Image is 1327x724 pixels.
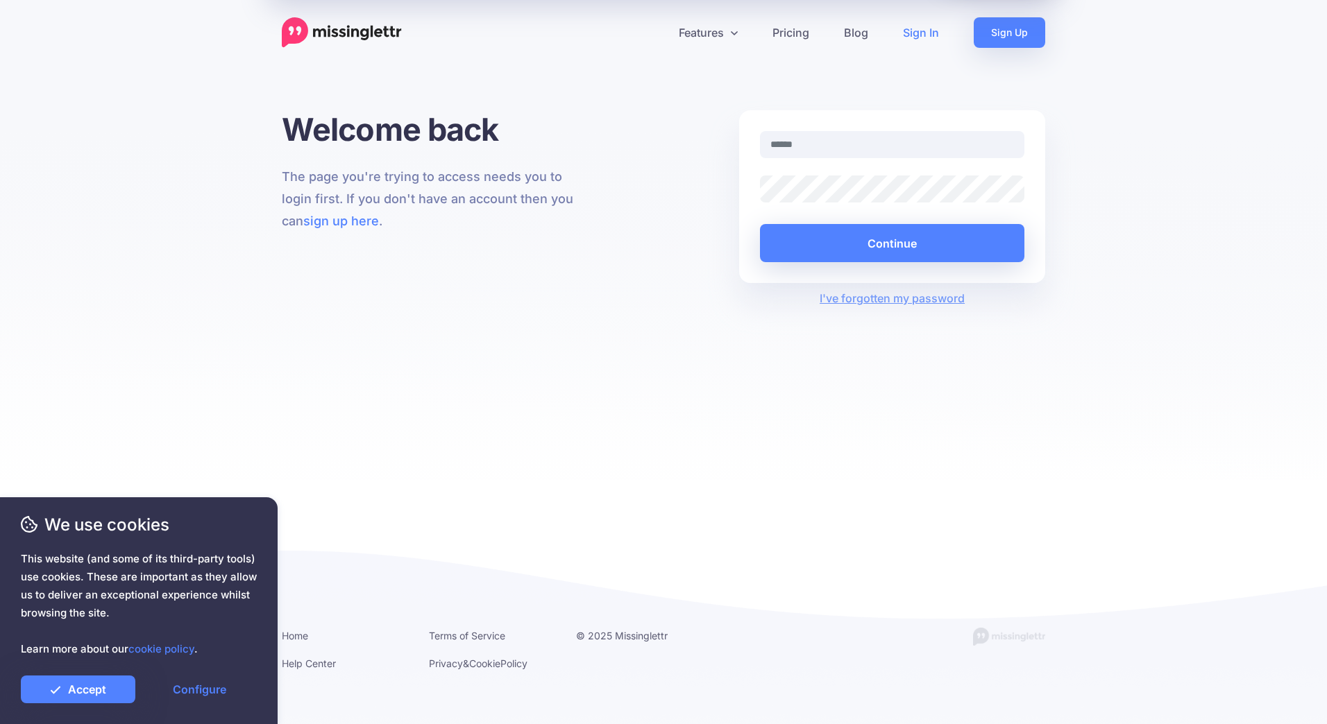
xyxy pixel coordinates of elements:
button: Continue [760,224,1024,262]
a: Sign Up [974,17,1045,48]
p: The page you're trying to access needs you to login first. If you don't have an account then you ... [282,166,588,232]
a: cookie policy [128,642,194,655]
a: Pricing [755,17,827,48]
li: & Policy [429,655,555,672]
a: Sign In [886,17,956,48]
a: Accept [21,675,135,703]
a: Cookie [469,657,500,669]
h1: Welcome back [282,110,588,148]
a: Blog [827,17,886,48]
a: Home [282,630,308,641]
li: © 2025 Missinglettr [576,627,702,644]
a: I've forgotten my password [820,291,965,305]
a: Configure [142,675,257,703]
a: sign up here [303,214,379,228]
a: Terms of Service [429,630,505,641]
a: Features [661,17,755,48]
a: Privacy [429,657,463,669]
span: This website (and some of its third-party tools) use cookies. These are important as they allow u... [21,550,257,658]
a: Help Center [282,657,336,669]
span: We use cookies [21,512,257,537]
